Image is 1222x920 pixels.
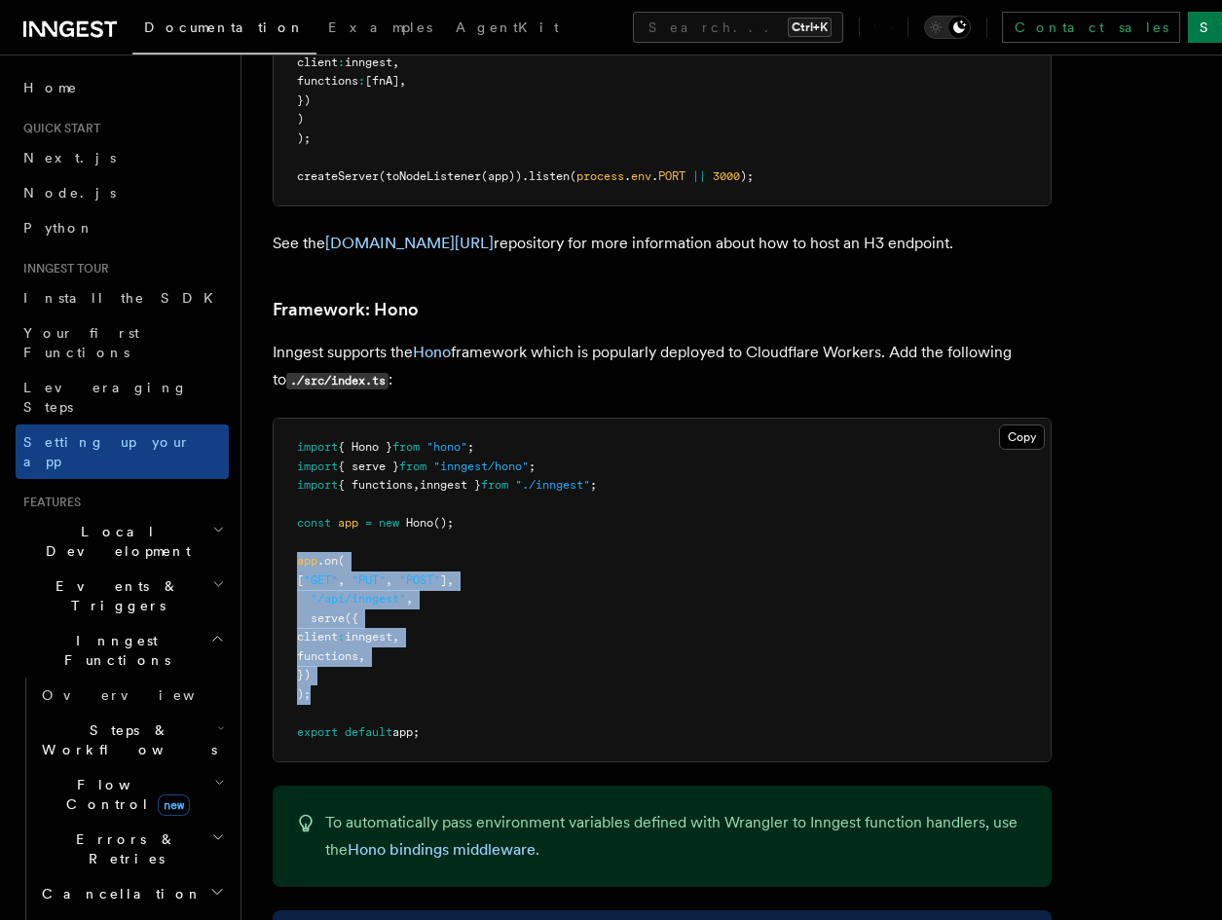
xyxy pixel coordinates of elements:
span: : [358,74,365,88]
p: To automatically pass environment variables defined with Wrangler to Inngest function handlers, u... [325,809,1028,864]
p: Inngest supports the framework which is popularly deployed to Cloudflare Workers. Add the followi... [273,339,1052,394]
span: Inngest tour [16,261,109,276]
a: Documentation [132,6,316,55]
a: Hono bindings middleware [348,840,536,859]
span: "/api/inngest" [311,592,406,606]
span: Setting up your app [23,434,191,469]
span: ( [570,169,576,183]
span: functions [297,649,358,663]
a: AgentKit [444,6,571,53]
span: client [297,55,338,69]
span: new [379,516,399,530]
a: Examples [316,6,444,53]
span: || [692,169,706,183]
a: Framework: Hono [273,296,419,323]
span: , [392,55,399,69]
a: Hono [413,343,451,361]
span: [fnA] [365,74,399,88]
a: Contact sales [1002,12,1180,43]
span: client [297,630,338,644]
span: , [413,478,420,492]
span: app [338,516,358,530]
span: const [297,516,331,530]
span: , [338,573,345,587]
span: functions [297,74,358,88]
button: Copy [999,424,1045,450]
span: (); [433,516,454,530]
code: ./src/index.ts [286,373,389,389]
span: "POST" [399,573,440,587]
span: .on [317,554,338,568]
a: Python [16,210,229,245]
span: Local Development [16,522,212,561]
span: env [631,169,651,183]
span: ; [467,440,474,454]
span: , [358,649,365,663]
span: Features [16,495,81,510]
a: Leveraging Steps [16,370,229,424]
span: Inngest Functions [16,631,210,670]
span: Documentation [144,19,305,35]
span: "PUT" [352,573,386,587]
button: Events & Triggers [16,569,229,623]
a: Overview [34,678,229,713]
span: ); [740,169,754,183]
span: from [392,440,420,454]
span: import [297,478,338,492]
a: Node.js [16,175,229,210]
span: inngest } [420,478,481,492]
span: Install the SDK [23,290,225,306]
span: . [651,169,658,183]
span: ; [529,460,536,473]
button: Steps & Workflows [34,713,229,767]
span: Leveraging Steps [23,380,188,415]
span: }) [297,668,311,681]
span: export [297,725,338,739]
span: Quick start [16,121,100,136]
span: toNodeListener [386,169,481,183]
span: ); [297,687,311,701]
span: from [481,478,508,492]
span: serve [311,611,345,625]
span: "inngest/hono" [433,460,529,473]
span: ({ [345,611,358,625]
span: { functions [338,478,413,492]
a: Setting up your app [16,424,229,479]
span: : [338,630,345,644]
span: Next.js [23,150,116,166]
span: ); [297,131,311,145]
span: , [447,573,454,587]
span: AgentKit [456,19,559,35]
span: inngest [345,55,392,69]
span: import [297,460,338,473]
span: ] [440,573,447,587]
span: "./inngest" [515,478,590,492]
span: , [392,630,399,644]
button: Local Development [16,514,229,569]
span: = [365,516,372,530]
span: Cancellation [34,884,203,903]
span: Errors & Retries [34,829,211,868]
span: app; [392,725,420,739]
span: Flow Control [34,775,214,814]
a: Your first Functions [16,315,229,370]
span: new [158,794,190,816]
span: 3000 [713,169,740,183]
button: Cancellation [34,876,229,911]
span: { Hono } [338,440,392,454]
button: Flow Controlnew [34,767,229,822]
span: Events & Triggers [16,576,212,615]
span: createServer [297,169,379,183]
span: (app)) [481,169,522,183]
span: PORT [658,169,685,183]
span: . [624,169,631,183]
span: Your first Functions [23,325,139,360]
button: Errors & Retries [34,822,229,876]
a: Home [16,70,229,105]
span: Hono [406,516,433,530]
span: ) [297,112,304,126]
span: }) [297,93,311,107]
span: , [399,74,406,88]
span: app [297,554,317,568]
span: "GET" [304,573,338,587]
